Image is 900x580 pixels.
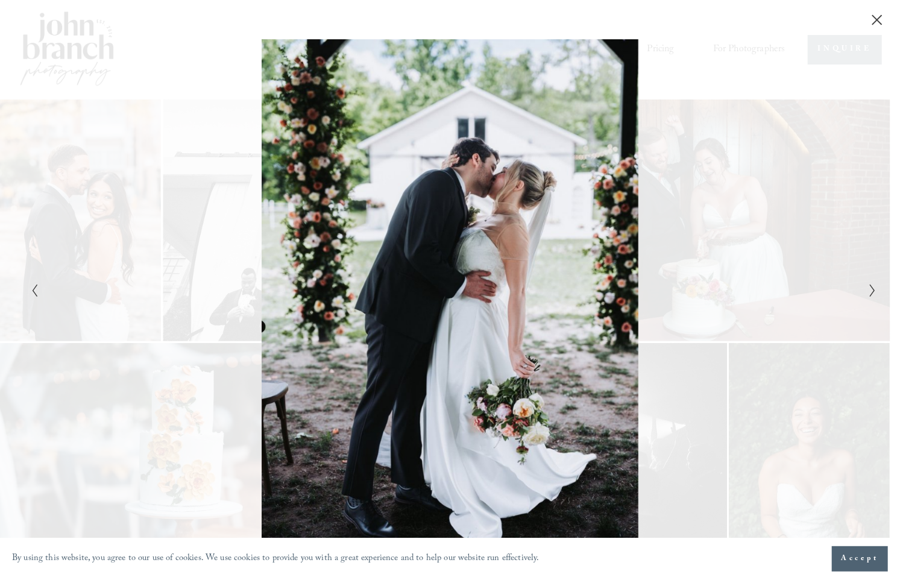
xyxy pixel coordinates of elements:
[832,546,888,572] button: Accept
[12,550,540,568] p: By using this website, you agree to our use of cookies. We use cookies to provide you with a grea...
[865,283,873,297] button: Next Slide
[841,553,879,565] span: Accept
[867,13,887,27] button: Close
[27,283,35,297] button: Previous Slide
